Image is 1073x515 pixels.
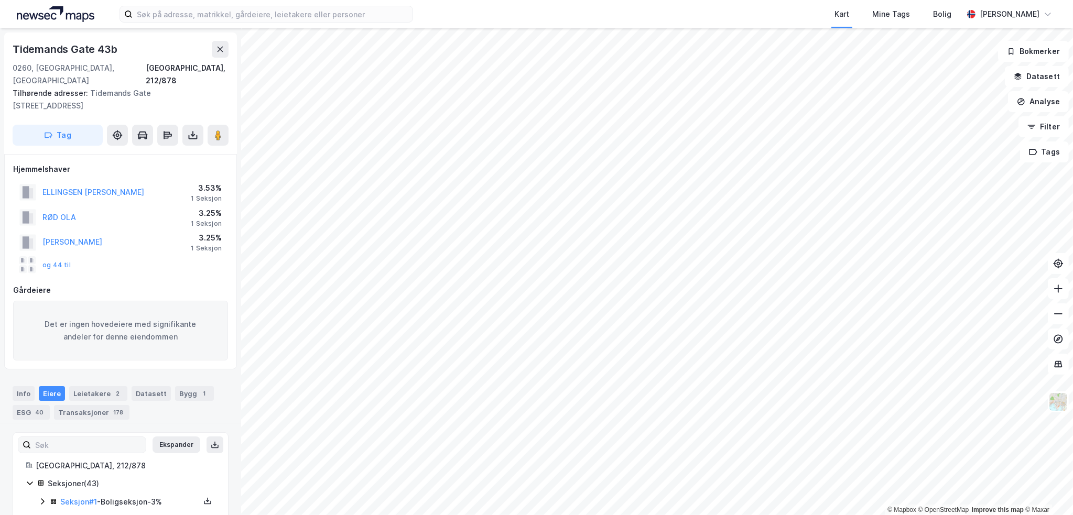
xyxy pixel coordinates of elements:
div: 1 Seksjon [191,220,222,228]
span: Tilhørende adresser: [13,89,90,97]
a: Mapbox [887,506,916,513]
div: Eiere [39,386,65,401]
div: 3.25% [191,232,222,244]
input: Søk på adresse, matrikkel, gårdeiere, leietakere eller personer [133,6,413,22]
div: Datasett [132,386,171,401]
img: logo.a4113a55bc3d86da70a041830d287a7e.svg [17,6,94,22]
div: Tidemands Gate 43b [13,41,119,58]
button: Analyse [1008,91,1069,112]
div: 40 [33,407,46,418]
div: Bygg [175,386,214,401]
div: 178 [111,407,125,418]
div: 1 Seksjon [191,244,222,253]
div: [GEOGRAPHIC_DATA], 212/878 [146,62,229,87]
div: [PERSON_NAME] [980,8,1039,20]
div: Gårdeiere [13,284,228,297]
div: 2 [113,388,123,399]
input: Søk [31,437,146,453]
button: Tags [1020,141,1069,162]
div: Kontrollprogram for chat [1021,465,1073,515]
div: Transaksjoner [54,405,129,420]
img: Z [1048,392,1068,412]
div: 1 [199,388,210,399]
div: Leietakere [69,386,127,401]
div: Tidemands Gate [STREET_ADDRESS] [13,87,220,112]
div: 3.25% [191,207,222,220]
a: Seksjon#1 [60,497,97,506]
div: - Boligseksjon - 3% [60,496,200,508]
div: Info [13,386,35,401]
div: Hjemmelshaver [13,163,228,176]
a: Improve this map [972,506,1024,513]
div: Kart [834,8,849,20]
button: Datasett [1005,66,1069,87]
div: 0260, [GEOGRAPHIC_DATA], [GEOGRAPHIC_DATA] [13,62,146,87]
div: Mine Tags [872,8,910,20]
div: [GEOGRAPHIC_DATA], 212/878 [36,459,215,472]
a: OpenStreetMap [918,506,969,513]
iframe: Chat Widget [1021,465,1073,515]
div: Det er ingen hovedeiere med signifikante andeler for denne eiendommen [13,301,228,360]
div: Bolig [933,8,951,20]
button: Ekspander [153,436,200,453]
button: Filter [1018,116,1069,137]
div: ESG [13,405,50,420]
button: Bokmerker [998,41,1069,62]
div: 3.53% [191,182,222,194]
div: Seksjoner ( 43 ) [48,477,215,490]
div: 1 Seksjon [191,194,222,203]
button: Tag [13,125,103,146]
